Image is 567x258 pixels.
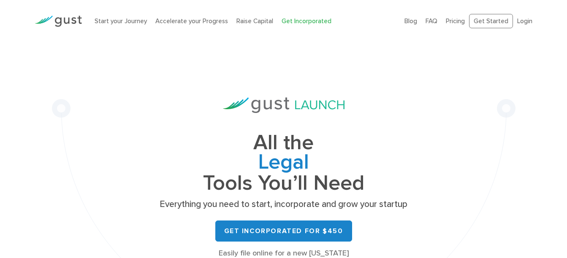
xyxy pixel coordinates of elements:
a: Get Incorporated for $450 [215,220,352,242]
a: Blog [404,17,417,25]
a: Raise Capital [236,17,273,25]
span: Legal [157,153,410,174]
a: Pricing [446,17,465,25]
a: Accelerate your Progress [155,17,228,25]
img: Gust Launch Logo [223,97,345,113]
a: Start your Journey [95,17,147,25]
p: Everything you need to start, incorporate and grow your startup [157,199,410,210]
a: Get Incorporated [282,17,331,25]
img: Gust Logo [35,16,82,27]
h1: All the Tools You’ll Need [157,133,410,193]
a: Get Started [469,14,513,29]
a: FAQ [426,17,437,25]
a: Login [517,17,532,25]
